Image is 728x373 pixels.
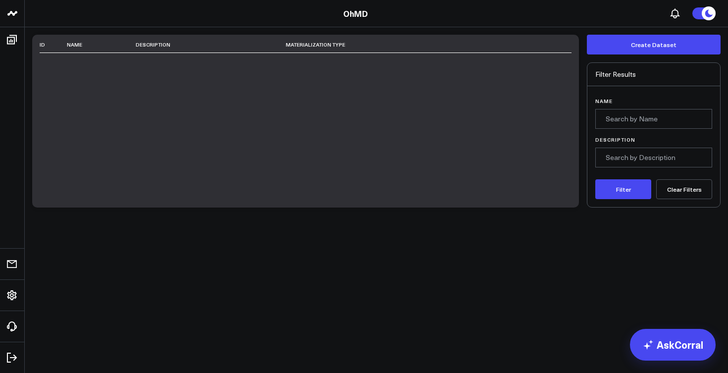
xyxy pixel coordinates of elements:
[587,35,721,54] button: Create Dataset
[67,37,136,53] th: Name
[595,98,712,104] label: Name
[656,179,712,199] button: Clear Filters
[595,179,651,199] button: Filter
[595,109,712,129] input: Search by Name
[286,37,540,53] th: Materialization Type
[40,37,67,53] th: ID
[630,329,716,361] a: AskCorral
[587,63,720,86] div: Filter Results
[136,37,286,53] th: Description
[343,8,368,19] a: OhMD
[595,137,712,143] label: Description
[595,148,712,167] input: Search by Description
